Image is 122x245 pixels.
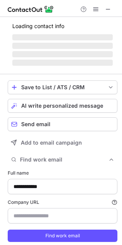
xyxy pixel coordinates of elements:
[12,60,113,66] span: ‌
[8,5,54,14] img: ContactOut v5.3.10
[8,136,117,150] button: Add to email campaign
[21,103,103,109] span: AI write personalized message
[21,140,82,146] span: Add to email campaign
[8,230,117,242] button: Find work email
[12,23,113,29] p: Loading contact info
[8,170,117,177] label: Full name
[12,43,113,49] span: ‌
[21,121,50,127] span: Send email
[12,34,113,40] span: ‌
[8,154,117,165] button: Find work email
[21,84,104,90] div: Save to List / ATS / CRM
[20,156,108,163] span: Find work email
[12,51,113,57] span: ‌
[8,99,117,113] button: AI write personalized message
[8,117,117,131] button: Send email
[8,199,117,206] label: Company URL
[8,80,117,94] button: save-profile-one-click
